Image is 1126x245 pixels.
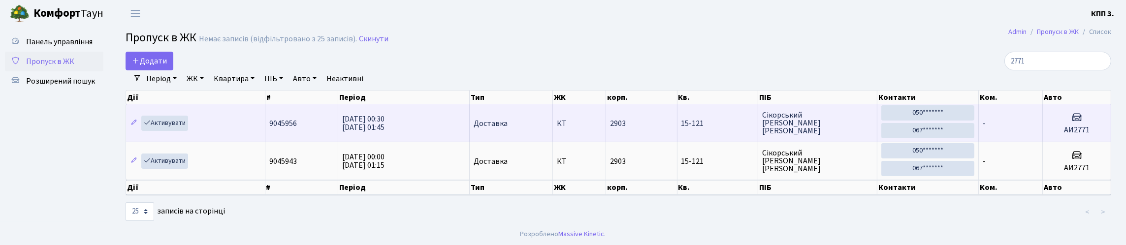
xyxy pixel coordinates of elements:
[606,180,677,195] th: корп.
[10,4,30,24] img: logo.png
[677,91,758,104] th: Кв.
[520,229,606,240] div: Розроблено .
[126,202,154,221] select: записів на сторінці
[26,36,93,47] span: Панель управління
[126,29,196,46] span: Пропуск в ЖК
[359,34,388,44] a: Скинути
[1008,27,1027,37] a: Admin
[1079,27,1111,37] li: Список
[1047,125,1107,135] h5: АИ2771
[474,157,508,165] span: Доставка
[5,71,103,91] a: Розширений пошук
[1043,91,1111,104] th: Авто
[126,180,265,195] th: Дії
[5,32,103,52] a: Панель управління
[681,120,754,127] span: 15-121
[1004,52,1111,70] input: Пошук...
[126,91,265,104] th: Дії
[269,118,297,129] span: 9045956
[606,91,677,104] th: корп.
[983,156,986,167] span: -
[758,91,877,104] th: ПІБ
[123,5,148,22] button: Переключити навігацію
[322,70,367,87] a: Неактивні
[260,70,287,87] a: ПІБ
[994,22,1126,42] nav: breadcrumb
[199,34,357,44] div: Немає записів (відфільтровано з 25 записів).
[758,180,877,195] th: ПІБ
[1091,8,1114,20] a: КПП 3.
[33,5,103,22] span: Таун
[557,120,602,127] span: КТ
[141,153,188,169] a: Активувати
[342,152,385,171] span: [DATE] 00:00 [DATE] 01:15
[474,120,508,127] span: Доставка
[553,91,606,104] th: ЖК
[979,91,1043,104] th: Ком.
[559,229,605,239] a: Massive Kinetic
[1047,163,1107,173] h5: АИ2771
[183,70,208,87] a: ЖК
[762,111,873,135] span: Сікорський [PERSON_NAME] [PERSON_NAME]
[33,5,81,21] b: Комфорт
[26,56,74,67] span: Пропуск в ЖК
[142,70,181,87] a: Період
[979,180,1043,195] th: Ком.
[126,202,225,221] label: записів на сторінці
[126,52,173,70] a: Додати
[470,91,553,104] th: Тип
[1043,180,1111,195] th: Авто
[610,156,626,167] span: 2903
[983,118,986,129] span: -
[877,91,979,104] th: Контакти
[26,76,95,87] span: Розширений пошук
[877,180,979,195] th: Контакти
[557,157,602,165] span: КТ
[553,180,606,195] th: ЖК
[289,70,321,87] a: Авто
[265,91,339,104] th: #
[210,70,258,87] a: Квартира
[265,180,339,195] th: #
[681,157,754,165] span: 15-121
[762,149,873,173] span: Сікорський [PERSON_NAME] [PERSON_NAME]
[338,180,470,195] th: Період
[610,118,626,129] span: 2903
[141,116,188,131] a: Активувати
[269,156,297,167] span: 9045943
[470,180,553,195] th: Тип
[1037,27,1079,37] a: Пропуск в ЖК
[1091,8,1114,19] b: КПП 3.
[5,52,103,71] a: Пропуск в ЖК
[338,91,470,104] th: Період
[132,56,167,66] span: Додати
[342,114,385,133] span: [DATE] 00:30 [DATE] 01:45
[677,180,759,195] th: Кв.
